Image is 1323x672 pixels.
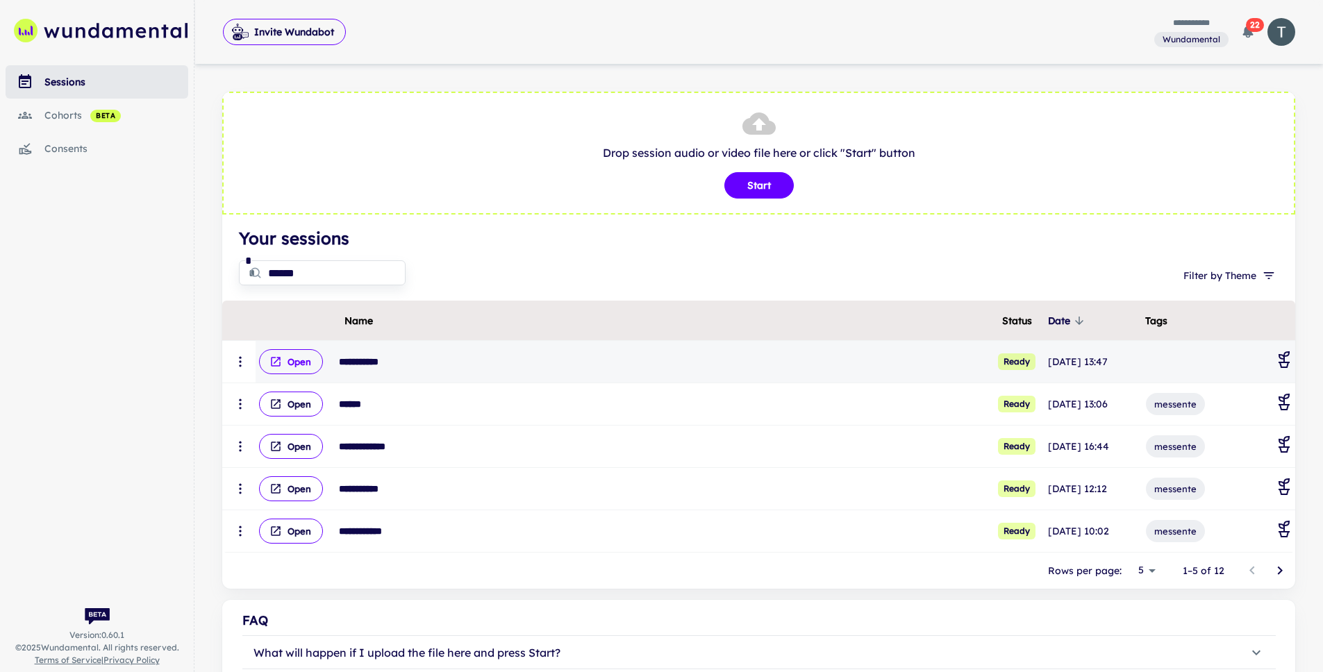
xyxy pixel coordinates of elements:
[90,110,121,121] span: beta
[1048,312,1088,329] span: Date
[1146,524,1205,538] span: messente
[259,392,323,417] button: Open
[253,644,560,661] p: What will happen if I upload the file here and press Start?
[1266,557,1294,585] button: Go to next page
[103,655,160,665] a: Privacy Policy
[1154,31,1229,48] span: You are a member of this workspace. Contact your workspace owner for assistance.
[1267,18,1295,46] img: photoURL
[1276,478,1292,499] div: Coaching
[242,636,1276,669] button: What will happen if I upload the file here and press Start?
[238,144,1280,161] p: Drop session audio or video file here or click "Start" button
[998,438,1035,455] span: Ready
[1276,351,1292,372] div: Coaching
[1045,510,1142,553] td: [DATE] 10:02
[1045,341,1142,383] td: [DATE] 13:47
[1183,563,1224,578] p: 1–5 of 12
[1276,521,1292,541] div: Coaching
[1002,312,1032,329] span: Status
[35,654,160,666] span: |
[1234,18,1262,46] button: 22
[1045,383,1142,426] td: [DATE] 13:06
[1045,426,1142,468] td: [DATE] 16:44
[1178,263,1279,288] button: Filter by Theme
[259,434,323,459] button: Open
[259,349,323,374] button: Open
[35,655,101,665] a: Terms of Service
[1146,482,1205,496] span: messente
[69,629,124,641] span: Version: 0.60.1
[223,18,346,46] span: Invite Wundabot to record a meeting
[998,353,1035,370] span: Ready
[15,641,179,654] span: © 2025 Wundamental. All rights reserved.
[1048,563,1122,578] p: Rows per page:
[1146,439,1205,453] span: messente
[1127,560,1160,580] div: 5
[1157,33,1226,46] span: Wundamental
[239,226,1279,251] h4: Your sessions
[1276,394,1292,414] div: Coaching
[259,519,323,544] button: Open
[1276,436,1292,457] div: Coaching
[6,65,188,99] a: sessions
[344,312,373,329] span: Name
[1246,18,1264,32] span: 22
[222,301,1295,553] div: scrollable content
[1145,312,1167,329] span: Tags
[259,476,323,501] button: Open
[724,172,794,199] button: Start
[6,99,188,132] a: cohorts beta
[44,74,188,90] div: sessions
[1146,397,1205,411] span: messente
[44,141,188,156] div: consents
[1045,468,1142,510] td: [DATE] 12:12
[242,611,1276,630] div: FAQ
[998,523,1035,539] span: Ready
[223,19,346,45] button: Invite Wundabot
[998,396,1035,412] span: Ready
[6,132,188,165] a: consents
[998,480,1035,497] span: Ready
[44,108,188,123] div: cohorts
